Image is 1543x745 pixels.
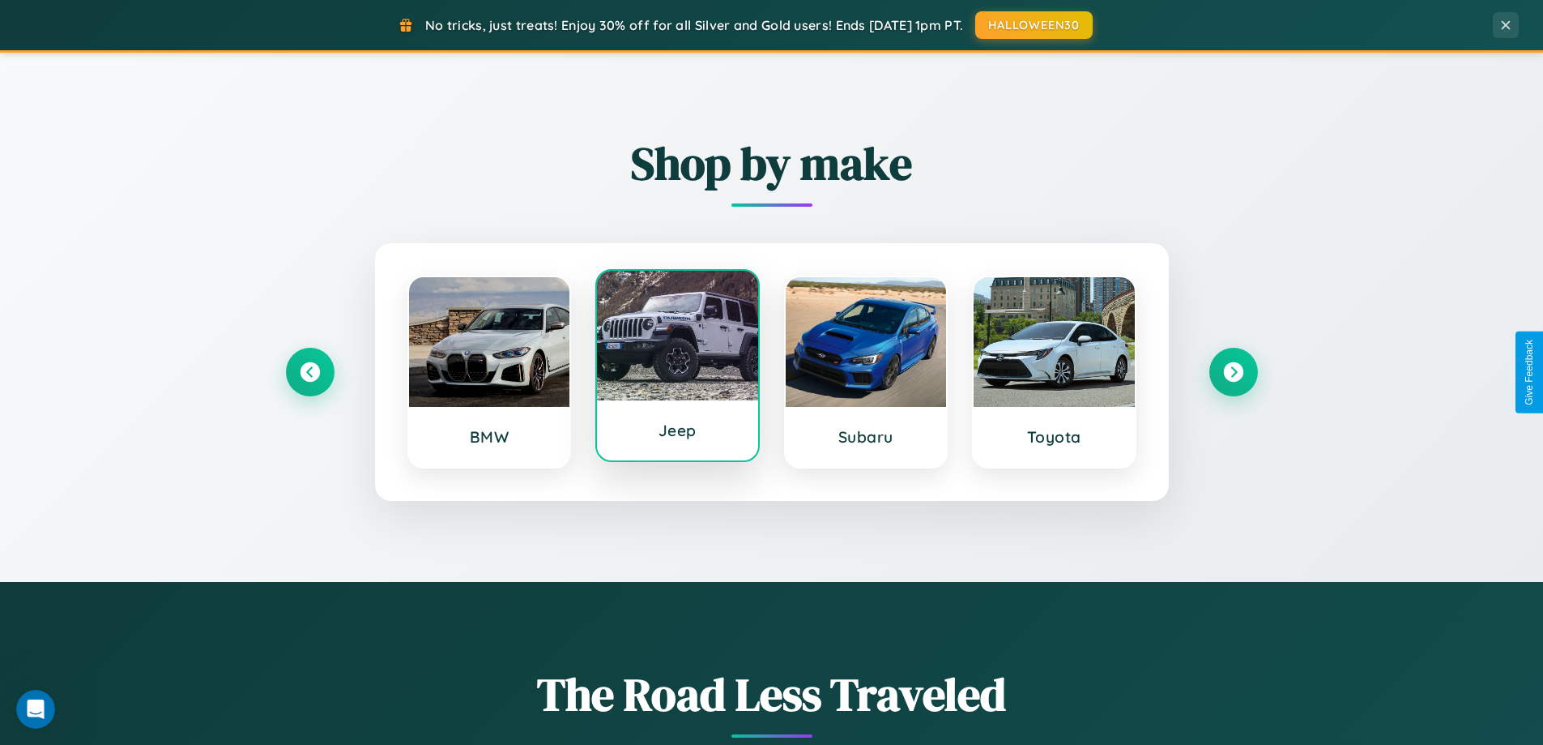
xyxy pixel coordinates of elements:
[613,421,742,440] h3: Jeep
[286,663,1258,726] h1: The Road Less Traveled
[990,427,1119,447] h3: Toyota
[286,132,1258,195] h2: Shop by make
[802,427,931,447] h3: Subaru
[425,17,963,33] span: No tricks, just treats! Enjoy 30% off for all Silver and Gold users! Ends [DATE] 1pm PT.
[1524,340,1535,405] div: Give Feedback
[425,427,554,447] h3: BMW
[16,690,55,729] iframe: Intercom live chat
[975,11,1093,39] button: HALLOWEEN30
